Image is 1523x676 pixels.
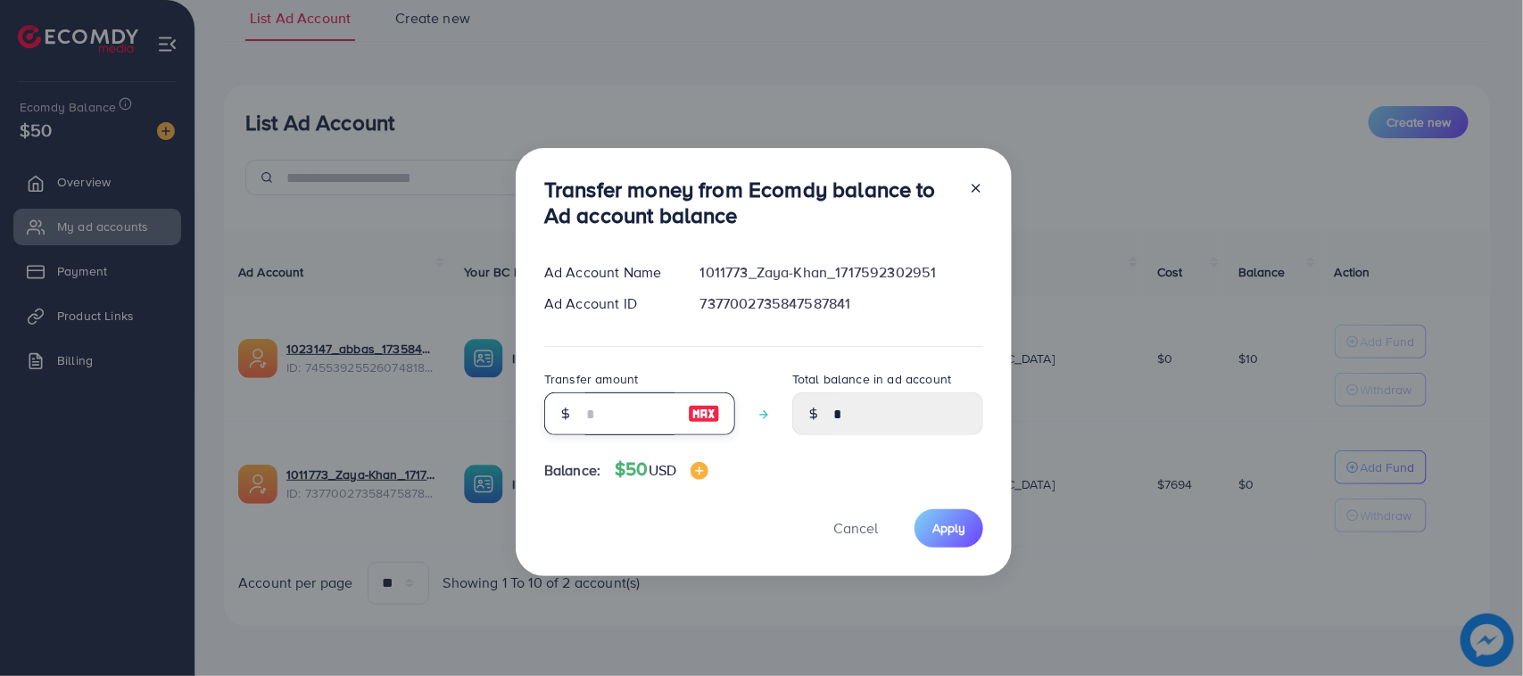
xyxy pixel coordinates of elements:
label: Total balance in ad account [792,370,951,388]
div: 7377002735847587841 [686,293,997,314]
span: USD [649,460,676,480]
h4: $50 [615,458,708,481]
span: Cancel [833,518,878,538]
div: Ad Account ID [530,293,686,314]
div: 1011773_Zaya-Khan_1717592302951 [686,262,997,283]
img: image [688,403,720,425]
span: Apply [932,519,965,537]
div: Ad Account Name [530,262,686,283]
label: Transfer amount [544,370,638,388]
h3: Transfer money from Ecomdy balance to Ad account balance [544,177,955,228]
span: Balance: [544,460,600,481]
button: Apply [915,509,983,548]
img: image [691,462,708,480]
button: Cancel [811,509,900,548]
